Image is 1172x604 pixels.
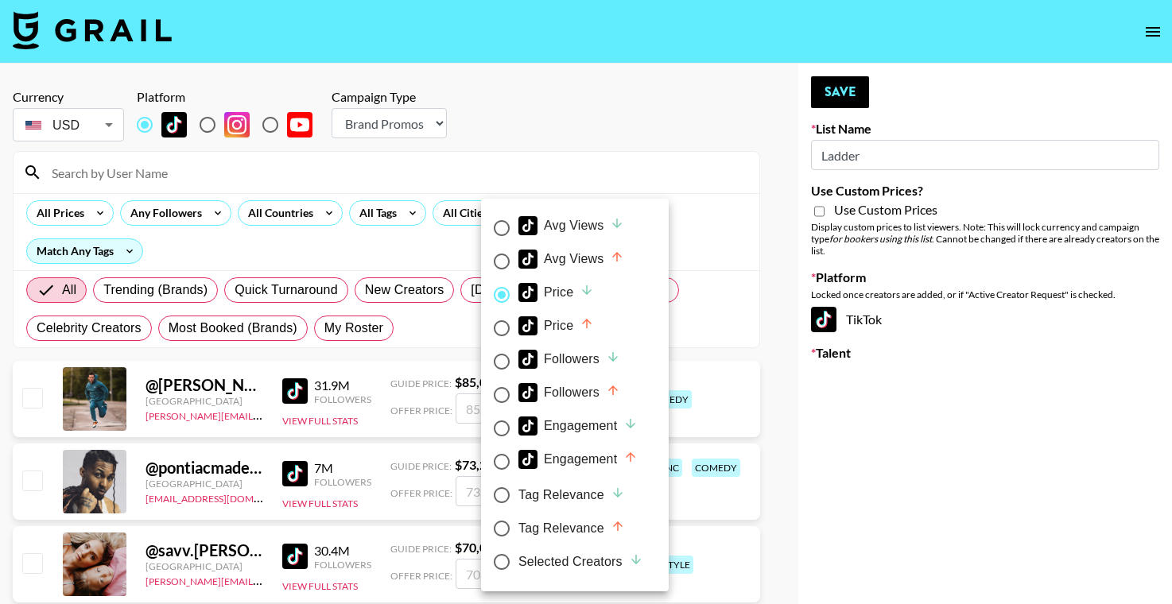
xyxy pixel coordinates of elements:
div: Tag Relevance [518,486,625,505]
div: Price [518,283,594,302]
div: Price [518,316,594,335]
div: Followers [518,383,620,402]
div: Followers [518,350,620,369]
div: Selected Creators [518,552,643,571]
div: Tag Relevance [518,519,625,538]
div: Engagement [518,450,638,469]
div: Engagement [518,416,638,436]
div: Avg Views [518,216,624,235]
div: Avg Views [518,250,624,269]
